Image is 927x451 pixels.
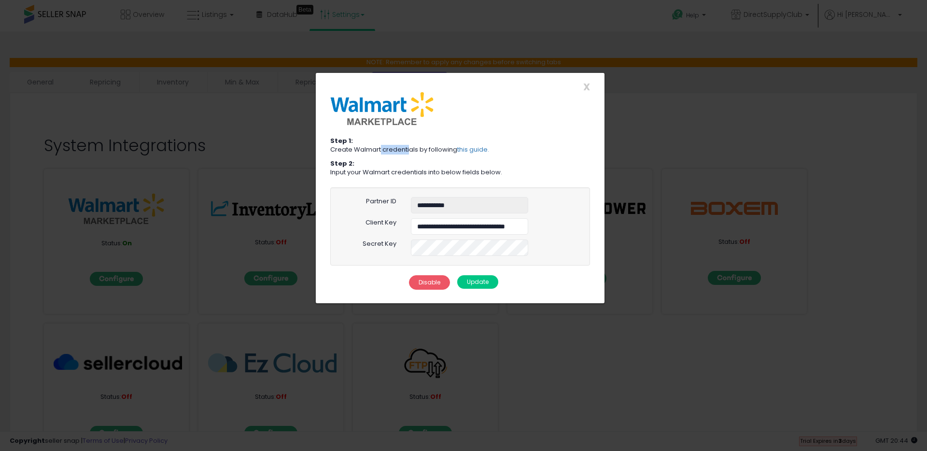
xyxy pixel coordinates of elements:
strong: Step 1: [330,136,353,145]
p: Input your Walmart credentials into below fields below. [330,168,590,177]
button: Disable [409,275,450,290]
button: Update [457,275,498,289]
a: this guide. [457,145,489,154]
label: Client Key [365,218,396,227]
strong: Step 2: [330,159,354,168]
label: Secret Key [363,240,396,249]
img: Walmart Logo [330,92,435,126]
p: Create Walmart credentials by following [330,145,590,155]
span: X [583,80,590,94]
label: Partner ID [366,197,396,206]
